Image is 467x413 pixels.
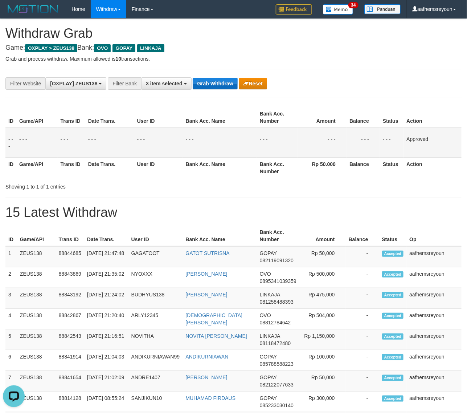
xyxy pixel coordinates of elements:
[346,226,379,246] th: Balance
[382,251,404,257] span: Accepted
[382,375,404,381] span: Accepted
[16,128,58,158] td: - - -
[186,354,229,360] a: ANDIKURNIAWAN
[56,267,84,288] td: 88843869
[5,128,16,158] td: - - -
[257,226,299,246] th: Bank Acc. Number
[239,78,267,89] button: Reset
[50,81,97,86] span: [OXPLAY] ZEUS138
[260,374,277,380] span: GOPAY
[5,288,17,309] td: 3
[128,246,183,267] td: GAGATOOT
[183,157,257,178] th: Bank Acc. Name
[5,329,17,350] td: 5
[186,395,236,401] a: MUHAMAD FIRDAUS
[186,250,230,256] a: GATOT SUTRISNA
[56,371,84,392] td: 88841654
[84,329,128,350] td: [DATE] 21:16:51
[186,292,228,297] a: [PERSON_NAME]
[5,55,462,62] p: Grab and process withdraw. Maximum allowed is transactions.
[16,157,58,178] th: Game/API
[260,354,277,360] span: GOPAY
[299,267,346,288] td: Rp 500,000
[84,288,128,309] td: [DATE] 21:24:02
[346,309,379,329] td: -
[186,333,247,339] a: NOVITA [PERSON_NAME]
[299,226,346,246] th: Amount
[346,329,379,350] td: -
[128,267,183,288] td: NYOXXX
[346,246,379,267] td: -
[299,371,346,392] td: Rp 50,000
[382,354,404,360] span: Accepted
[5,246,17,267] td: 1
[56,392,84,412] td: 88814128
[5,226,17,246] th: ID
[85,107,134,128] th: Date Trans.
[134,128,183,158] td: - - -
[3,3,25,25] button: Open LiveChat chat widget
[260,382,294,388] span: Copy 082122077633 to clipboard
[299,246,346,267] td: Rp 50,000
[17,246,56,267] td: ZEUS138
[298,157,347,178] th: Rp 50.000
[407,226,462,246] th: Op
[404,128,462,158] td: Approved
[347,107,380,128] th: Balance
[186,271,228,277] a: [PERSON_NAME]
[84,371,128,392] td: [DATE] 21:02:09
[407,288,462,309] td: aafhemsreyoun
[56,350,84,371] td: 88841914
[128,392,183,412] td: SANJIKUN10
[186,374,228,380] a: [PERSON_NAME]
[382,292,404,298] span: Accepted
[260,292,280,297] span: LINKAJA
[5,77,45,90] div: Filter Website
[84,392,128,412] td: [DATE] 08:55:24
[183,128,257,158] td: - - -
[260,271,271,277] span: OVO
[141,77,191,90] button: 3 item selected
[17,329,56,350] td: ZEUS138
[94,44,111,52] span: OVO
[85,157,134,178] th: Date Trans.
[5,371,17,392] td: 7
[260,278,296,284] span: Copy 0895341039359 to clipboard
[257,107,298,128] th: Bank Acc. Number
[58,128,85,158] td: - - -
[84,246,128,267] td: [DATE] 21:47:48
[347,128,380,158] td: - - -
[5,107,16,128] th: ID
[380,128,403,158] td: - - -
[276,4,312,15] img: Feedback.jpg
[115,56,121,62] strong: 10
[5,180,189,190] div: Showing 1 to 1 of 1 entries
[17,309,56,329] td: ZEUS138
[260,312,271,318] span: OVO
[347,157,380,178] th: Balance
[134,157,183,178] th: User ID
[128,350,183,371] td: ANDIKURNIAWAN99
[299,329,346,350] td: Rp 1,150,000
[257,157,298,178] th: Bank Acc. Number
[56,329,84,350] td: 88842543
[183,226,257,246] th: Bank Acc. Name
[5,267,17,288] td: 2
[108,77,141,90] div: Filter Bank
[45,77,106,90] button: [OXPLAY] ZEUS138
[382,313,404,319] span: Accepted
[380,157,403,178] th: Status
[298,128,347,158] td: - - -
[17,371,56,392] td: ZEUS138
[56,246,84,267] td: 88844685
[128,288,183,309] td: BUDHYUS138
[183,107,257,128] th: Bank Acc. Name
[407,329,462,350] td: aafhemsreyoun
[260,361,294,367] span: Copy 085788588223 to clipboard
[407,392,462,412] td: aafhemsreyoun
[407,267,462,288] td: aafhemsreyoun
[348,2,358,8] span: 34
[25,44,77,52] span: OXPLAY > ZEUS138
[128,371,183,392] td: ANDRE1407
[260,340,291,346] span: Copy 08118472480 to clipboard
